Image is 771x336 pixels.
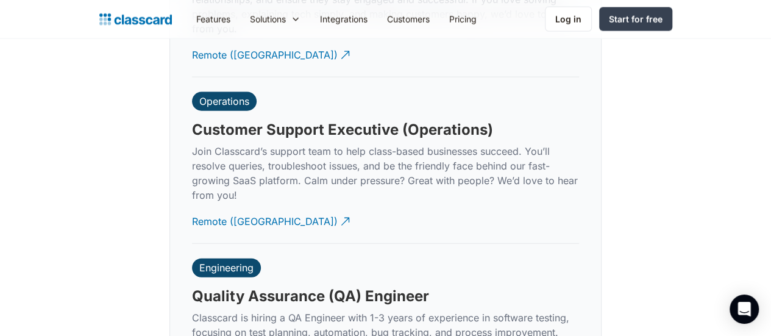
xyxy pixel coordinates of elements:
a: Remote ([GEOGRAPHIC_DATA]) [192,38,352,72]
div: Engineering [199,262,254,274]
a: Integrations [310,5,377,33]
a: Start for free [599,7,672,31]
p: Join Classcard’s support team to help class-based businesses succeed. You’ll resolve queries, tro... [192,144,579,202]
a: Customers [377,5,439,33]
div: Start for free [609,13,663,26]
a: Pricing [439,5,486,33]
div: Solutions [250,13,286,26]
div: Solutions [240,5,310,33]
div: Open Intercom Messenger [730,295,759,324]
a: Features [187,5,240,33]
div: Remote ([GEOGRAPHIC_DATA]) [192,205,338,229]
div: Log in [555,13,581,26]
div: Remote ([GEOGRAPHIC_DATA]) [192,38,338,62]
h3: Customer Support Executive (Operations) [192,121,493,139]
a: Remote ([GEOGRAPHIC_DATA]) [192,205,352,238]
a: home [99,11,172,28]
a: Log in [545,7,592,32]
h3: Quality Assurance (QA) Engineer [192,287,429,306]
div: Operations [199,95,249,107]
